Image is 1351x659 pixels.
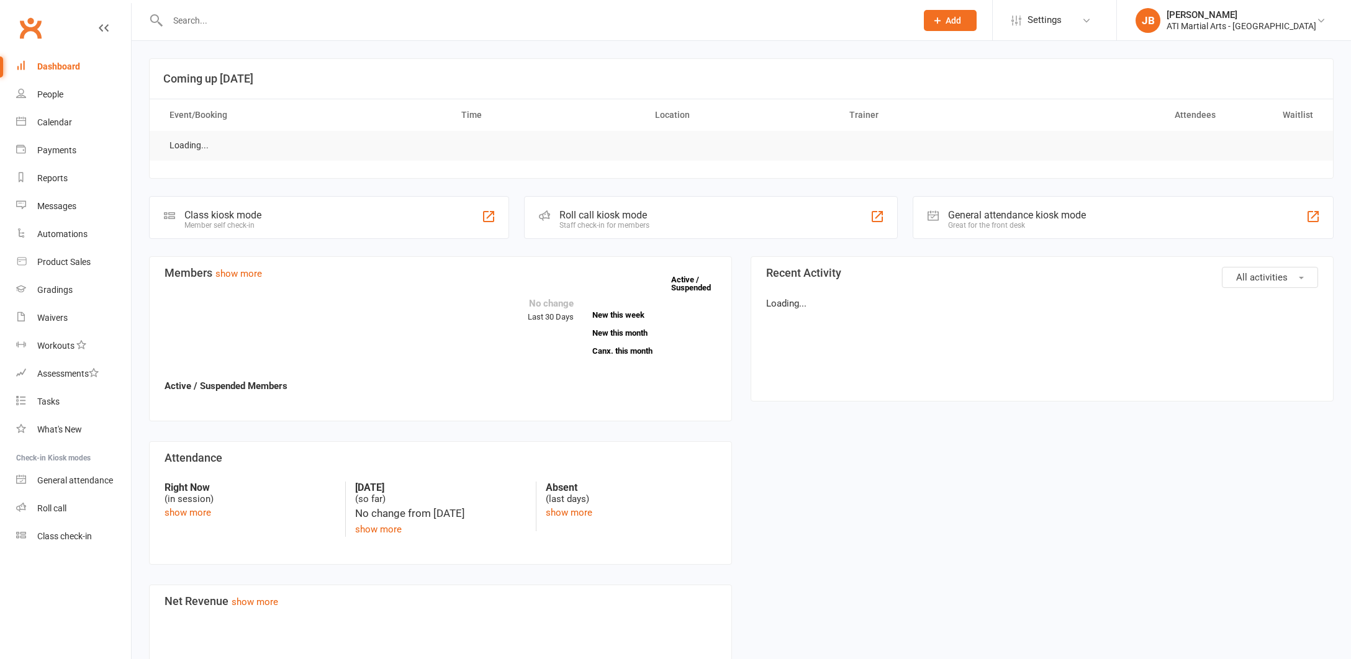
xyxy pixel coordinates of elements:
div: Last 30 Days [528,296,574,324]
div: Waivers [37,313,68,323]
div: General attendance [37,475,113,485]
a: Waivers [16,304,131,332]
div: Roll call [37,503,66,513]
a: General attendance kiosk mode [16,467,131,495]
a: Product Sales [16,248,131,276]
a: Class kiosk mode [16,522,131,550]
a: People [16,81,131,109]
span: All activities [1236,272,1288,283]
h3: Recent Activity [766,267,1318,279]
p: Loading... [766,296,1318,311]
div: ATI Martial Arts - [GEOGRAPHIC_DATA] [1167,20,1316,32]
div: (so far) [355,482,526,505]
th: Attendees [1032,99,1227,131]
div: (in session) [165,482,336,505]
a: Payments [16,137,131,164]
a: Workouts [16,332,131,360]
th: Waitlist [1227,99,1324,131]
div: People [37,89,63,99]
button: Add [924,10,977,31]
div: Class kiosk mode [184,209,261,221]
a: Clubworx [15,12,46,43]
div: (last days) [546,482,716,505]
th: Event/Booking [158,99,450,131]
div: Member self check-in [184,221,261,230]
div: No change [528,296,574,311]
strong: Absent [546,482,716,493]
h3: Members [165,267,716,279]
div: Calendar [37,117,72,127]
span: Add [946,16,961,25]
a: Reports [16,164,131,192]
div: Payments [37,145,76,155]
a: New this month [592,329,716,337]
a: Roll call [16,495,131,522]
strong: Right Now [165,482,336,493]
a: Automations [16,220,131,248]
h3: Attendance [165,452,716,464]
th: Trainer [838,99,1032,131]
a: Tasks [16,388,131,416]
div: No change from [DATE] [355,505,526,522]
div: Messages [37,201,76,211]
a: Gradings [16,276,131,304]
div: Class check-in [37,531,92,541]
th: Location [644,99,838,131]
div: Dashboard [37,61,80,71]
div: Staff check-in for members [559,221,649,230]
a: New this week [592,311,716,319]
div: Reports [37,173,68,183]
strong: Active / Suspended Members [165,380,287,392]
td: Loading... [158,131,220,160]
a: show more [232,596,278,607]
a: What's New [16,416,131,444]
a: show more [355,524,402,535]
strong: [DATE] [355,482,526,493]
div: Great for the front desk [948,221,1086,230]
span: Settings [1028,6,1062,34]
div: Assessments [37,369,99,379]
a: show more [215,268,262,279]
a: Calendar [16,109,131,137]
a: Canx. this month [592,347,716,355]
a: Messages [16,192,131,220]
div: [PERSON_NAME] [1167,9,1316,20]
a: Dashboard [16,53,131,81]
a: show more [165,507,211,518]
div: What's New [37,424,82,434]
div: Tasks [37,397,60,406]
h3: Coming up [DATE] [163,73,1319,85]
div: Automations [37,229,88,239]
a: show more [546,507,592,518]
div: Roll call kiosk mode [559,209,649,221]
div: Workouts [37,341,75,351]
a: Active / Suspended [671,266,726,301]
th: Time [450,99,644,131]
input: Search... [164,12,908,29]
div: Product Sales [37,257,91,267]
button: All activities [1222,267,1318,288]
div: JB [1136,8,1160,33]
div: General attendance kiosk mode [948,209,1086,221]
a: Assessments [16,360,131,388]
div: Gradings [37,285,73,295]
h3: Net Revenue [165,595,716,607]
